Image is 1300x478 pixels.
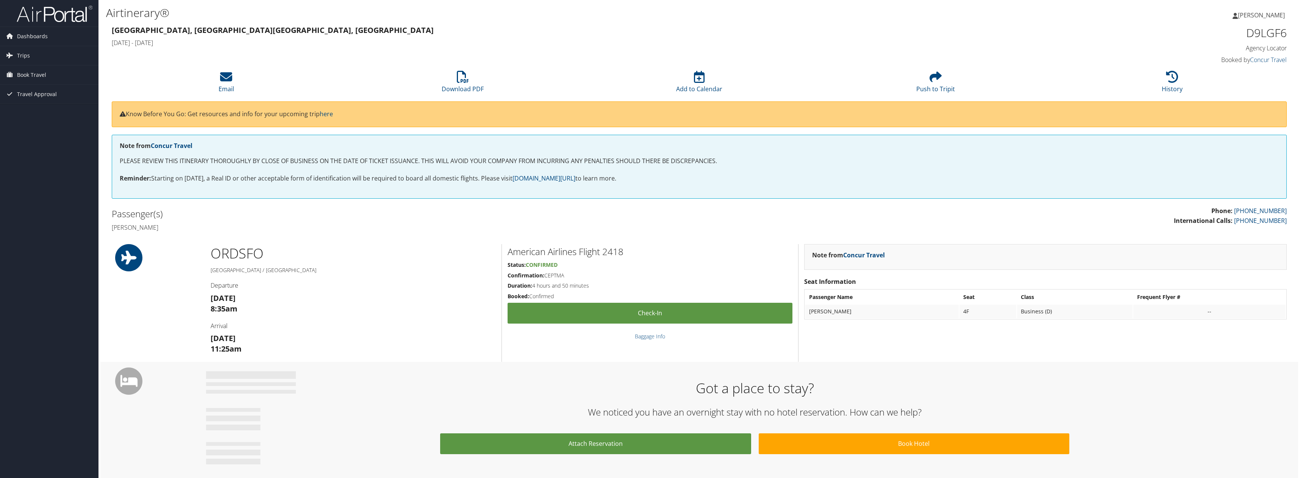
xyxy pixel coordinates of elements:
[17,27,48,46] span: Dashboards
[1250,56,1287,64] a: Concur Travel
[112,25,434,35] strong: [GEOGRAPHIC_DATA], [GEOGRAPHIC_DATA] [GEOGRAPHIC_DATA], [GEOGRAPHIC_DATA]
[1162,75,1183,93] a: History
[1233,4,1292,26] a: [PERSON_NAME]
[17,65,46,84] span: Book Travel
[508,272,792,279] h5: CEPTMA
[1002,44,1287,52] h4: Agency Locator
[508,303,792,324] a: Check-in
[759,433,1069,454] a: Book Hotel
[1234,216,1287,225] a: [PHONE_NUMBER]
[211,304,237,314] strong: 8:35am
[508,282,792,290] h5: 4 hours and 50 minutes
[211,293,236,303] strong: [DATE]
[211,281,496,290] h4: Departure
[508,293,792,300] h5: Confirmed
[635,333,665,340] a: Baggage Info
[17,85,57,104] span: Travel Approval
[1238,11,1285,19] span: [PERSON_NAME]
[804,277,856,286] strong: Seat Information
[805,290,959,304] th: Passenger Name
[805,305,959,318] td: [PERSON_NAME]
[212,379,1298,398] h1: Got a place to stay?
[1133,290,1286,304] th: Frequent Flyer #
[843,251,885,259] a: Concur Travel
[112,207,694,220] h2: Passenger(s)
[120,156,1279,166] p: PLEASE REVIEW THIS ITINERARY THOROUGHLY BY CLOSE OF BUSINESS ON THE DATE OF TICKET ISSUANCE. THIS...
[1017,305,1133,318] td: Business (D)
[1002,25,1287,41] h1: D9LGF6
[112,223,694,232] h4: [PERSON_NAME]
[916,75,955,93] a: Push to Tripit
[219,75,234,93] a: Email
[211,244,496,263] h1: ORD SFO
[1234,207,1287,215] a: [PHONE_NUMBER]
[508,293,529,300] strong: Booked:
[211,266,496,274] h5: [GEOGRAPHIC_DATA] / [GEOGRAPHIC_DATA]
[120,174,151,182] strong: Reminder:
[508,261,526,268] strong: Status:
[211,322,496,330] h4: Arrival
[959,290,1016,304] th: Seat
[508,282,532,289] strong: Duration:
[959,305,1016,318] td: 4F
[508,272,544,279] strong: Confirmation:
[120,174,1279,184] p: Starting on [DATE], a Real ID or other acceptable form of identification will be required to boar...
[212,406,1298,419] h2: We noticed you have an overnight stay with no hotel reservation. How can we help?
[17,46,30,65] span: Trips
[112,39,990,47] h4: [DATE] - [DATE]
[1174,216,1233,225] strong: International Calls:
[1017,290,1133,304] th: Class
[1137,308,1282,315] div: --
[17,5,92,23] img: airportal-logo.png
[1211,207,1233,215] strong: Phone:
[151,142,192,150] a: Concur Travel
[211,333,236,343] strong: [DATE]
[676,75,722,93] a: Add to Calendar
[442,75,484,93] a: Download PDF
[211,344,242,354] strong: 11:25am
[440,433,751,454] a: Attach Reservation
[1002,56,1287,64] h4: Booked by
[512,174,575,182] a: [DOMAIN_NAME][URL]
[120,109,1279,119] p: Know Before You Go: Get resources and info for your upcoming trip
[320,110,333,118] a: here
[120,142,192,150] strong: Note from
[106,5,897,21] h1: Airtinerary®
[526,261,558,268] span: Confirmed
[812,251,885,259] strong: Note from
[508,245,792,258] h2: American Airlines Flight 2418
